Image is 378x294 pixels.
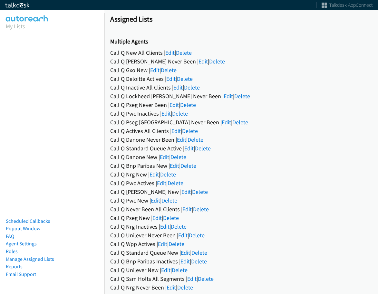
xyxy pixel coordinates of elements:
[234,92,250,100] a: Delete
[163,214,179,222] a: Delete
[110,135,372,144] div: Call Q Danone Never Been | |
[173,84,183,91] a: Edit
[110,127,372,135] div: Call Q Actives All Clients | |
[182,127,198,135] a: Delete
[209,58,225,65] a: Delete
[110,205,372,213] div: Call Q Never Been All Clients | |
[110,170,372,179] div: Call Q Nrg New | |
[110,83,372,92] div: Call Q Inactive All Clients | |
[110,100,372,109] div: Call Q Pseg Never Been | |
[6,256,54,262] a: Manage Assigned Lists
[110,187,372,196] div: Call Q [PERSON_NAME] New | |
[195,145,211,152] a: Delete
[110,74,372,83] div: Call Q Deloitte Actives | |
[178,232,188,239] a: Edit
[110,118,372,127] div: Call Q Pseg [GEOGRAPHIC_DATA] Never Been | |
[161,66,177,74] a: Delete
[177,75,193,82] a: Delete
[110,240,372,248] div: Call Q Wpp Actives | |
[177,284,193,291] a: Delete
[110,57,372,66] div: Call Q [PERSON_NAME] Never Been | |
[167,284,176,291] a: Edit
[110,38,372,45] h2: Multiple Agents
[110,231,372,240] div: Call Q Unilever Never Been | |
[191,249,207,256] a: Delete
[170,101,179,109] a: Edit
[182,205,192,213] a: Edit
[161,197,177,204] a: Delete
[184,145,194,152] a: Edit
[110,222,372,231] div: Call Q Nrg Inactives | |
[224,92,233,100] a: Edit
[151,197,160,204] a: Edit
[110,283,372,292] div: Call Q Nrg Never Been | |
[181,188,191,195] a: Edit
[199,58,208,65] a: Edit
[110,109,372,118] div: Call Q Pwc Inactives | |
[110,153,372,161] div: Call Q Danone New | |
[177,136,186,143] a: Edit
[165,49,175,56] a: Edit
[192,188,208,195] a: Delete
[110,14,372,24] h1: Assigned Lists
[169,240,184,248] a: Delete
[110,92,372,100] div: Call Q Lockheed [PERSON_NAME] Never Been | |
[158,240,167,248] a: Edit
[150,66,160,74] a: Edit
[322,2,373,8] a: Talkdesk AppConnect
[160,171,176,178] a: Delete
[180,162,196,169] a: Delete
[6,218,50,224] a: Scheduled Callbacks
[222,119,231,126] a: Edit
[170,162,179,169] a: Edit
[187,275,197,282] a: Edit
[110,266,372,274] div: Call Q Unilever New | |
[188,136,203,143] a: Delete
[189,232,205,239] a: Delete
[176,49,192,56] a: Delete
[6,271,36,277] a: Email Support
[184,84,200,91] a: Delete
[171,127,181,135] a: Edit
[166,75,176,82] a: Edit
[110,274,372,283] div: Call Q Ssm Holts All Segments | |
[191,258,207,265] a: Delete
[160,153,169,161] a: Edit
[6,225,40,232] a: Popout Window
[110,213,372,222] div: Call Q Pseg New | |
[181,249,190,256] a: Edit
[110,257,372,266] div: Call Q Bnp Paribas Inactives | |
[6,233,14,239] a: FAQ
[6,248,18,254] a: Roles
[168,179,183,187] a: Delete
[110,161,372,170] div: Call Q Bnp Paribas New | |
[110,179,372,187] div: Call Q Pwc Actives | |
[193,205,209,213] a: Delete
[172,266,188,274] a: Delete
[152,214,162,222] a: Edit
[161,110,171,117] a: Edit
[6,23,25,30] a: My Lists
[6,263,23,270] a: Reports
[110,48,372,57] div: Call Q New All Clients | |
[6,241,37,247] a: Agent Settings
[180,258,190,265] a: Edit
[198,275,214,282] a: Delete
[110,248,372,257] div: Call Q Standard Queue New | |
[170,153,186,161] a: Delete
[110,144,372,153] div: Call Q Standard Queue Active | |
[180,101,196,109] a: Delete
[110,196,372,205] div: Call Q Pwc New | |
[150,171,159,178] a: Edit
[161,266,170,274] a: Edit
[110,66,372,74] div: Call Q Gxo New | |
[157,179,166,187] a: Edit
[160,223,170,230] a: Edit
[172,110,188,117] a: Delete
[232,119,248,126] a: Delete
[171,223,187,230] a: Delete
